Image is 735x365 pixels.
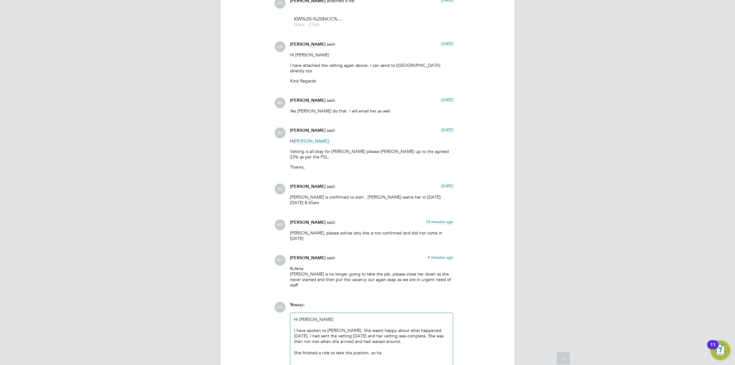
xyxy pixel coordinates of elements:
p: I have attached the vetting again above. I can send to [GEOGRAPHIC_DATA] directly too [290,63,453,74]
span: said: [327,127,336,133]
button: Open Resource Center, 11 new notifications [710,340,730,360]
p: Thanks, [290,164,453,170]
div: 11 [710,345,716,353]
span: [DATE] [441,183,453,188]
span: said: [327,184,336,189]
p: Rufena [PERSON_NAME] is no longer going to take the job, please close her down as she never start... [290,266,453,288]
span: RO [275,255,285,266]
span: 9 minutes ago [428,255,453,260]
p: Hi [290,138,453,144]
span: [PERSON_NAME] [290,220,326,225]
span: RO [275,184,285,194]
span: [PERSON_NAME] [290,42,326,47]
span: said: [327,255,336,260]
span: RO [275,219,285,230]
span: [PERSON_NAME] [290,98,326,103]
span: OD [275,302,285,313]
span: RO [275,97,285,108]
div: She finished a role to take this position, so ha [294,350,449,355]
span: said: [327,219,336,225]
span: 14 minutes ago [425,219,453,224]
span: [DATE] [441,97,453,102]
p: Hi [PERSON_NAME] [290,52,453,58]
span: [PERSON_NAME] [294,138,329,144]
p: [PERSON_NAME] is confirmed to start , [PERSON_NAME] wants her in [DATE][DATE] 8.45am [290,194,453,205]
p: Yes [PERSON_NAME] do that I will email her as well [290,108,453,114]
span: said: [327,41,336,47]
div: say: [290,302,453,313]
span: [PERSON_NAME] [290,184,326,189]
p: Vetting is all okay for [PERSON_NAME] please [PERSON_NAME] up to the agreed 23% as per the PSL. [290,149,453,160]
span: [PERSON_NAME] [290,128,326,133]
a: KW%20-%20NCC%20Vetting%20Form docx - 27kb [294,17,343,27]
span: [PERSON_NAME] [290,255,326,260]
span: You [290,302,297,307]
span: docx - 27kb [294,22,343,27]
div: I have spoken to [PERSON_NAME]. She wasnt happy about what happened [DATE]. I had sent the vettin... [294,328,449,344]
span: OD [275,41,285,52]
span: [DATE] [441,41,453,46]
span: RH [275,127,285,138]
p: Kind Regards [290,78,453,84]
p: [PERSON_NAME], please advise why she is not confirmed and did not come in [DATE] [290,230,453,241]
span: KW%20-%20NCC%20Vetting%20Form [294,17,343,21]
span: [DATE] [441,127,453,132]
span: said: [327,97,336,103]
